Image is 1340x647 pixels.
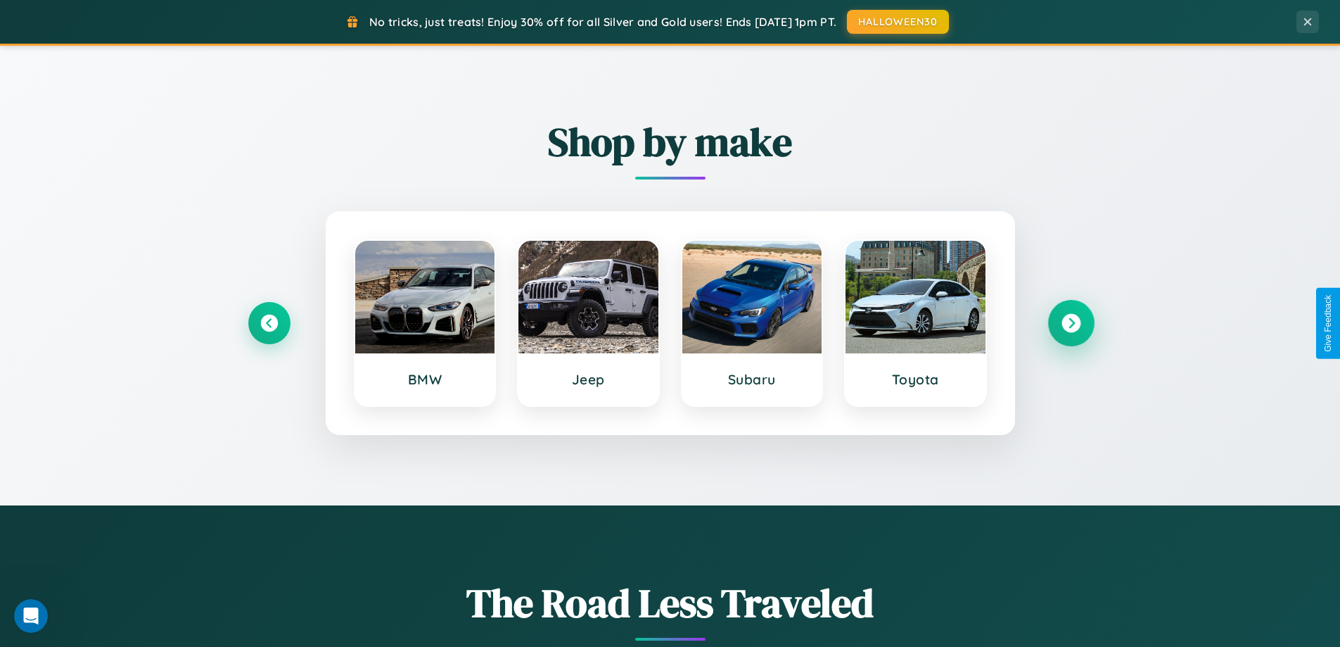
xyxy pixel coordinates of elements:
span: No tricks, just treats! Enjoy 30% off for all Silver and Gold users! Ends [DATE] 1pm PT. [369,15,836,29]
h3: BMW [369,371,481,388]
h3: Toyota [860,371,971,388]
h2: Shop by make [248,115,1092,169]
h3: Subaru [696,371,808,388]
h3: Jeep [532,371,644,388]
button: HALLOWEEN30 [847,10,949,34]
div: Give Feedback [1323,295,1333,352]
h1: The Road Less Traveled [248,576,1092,630]
iframe: Intercom live chat [14,599,48,633]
